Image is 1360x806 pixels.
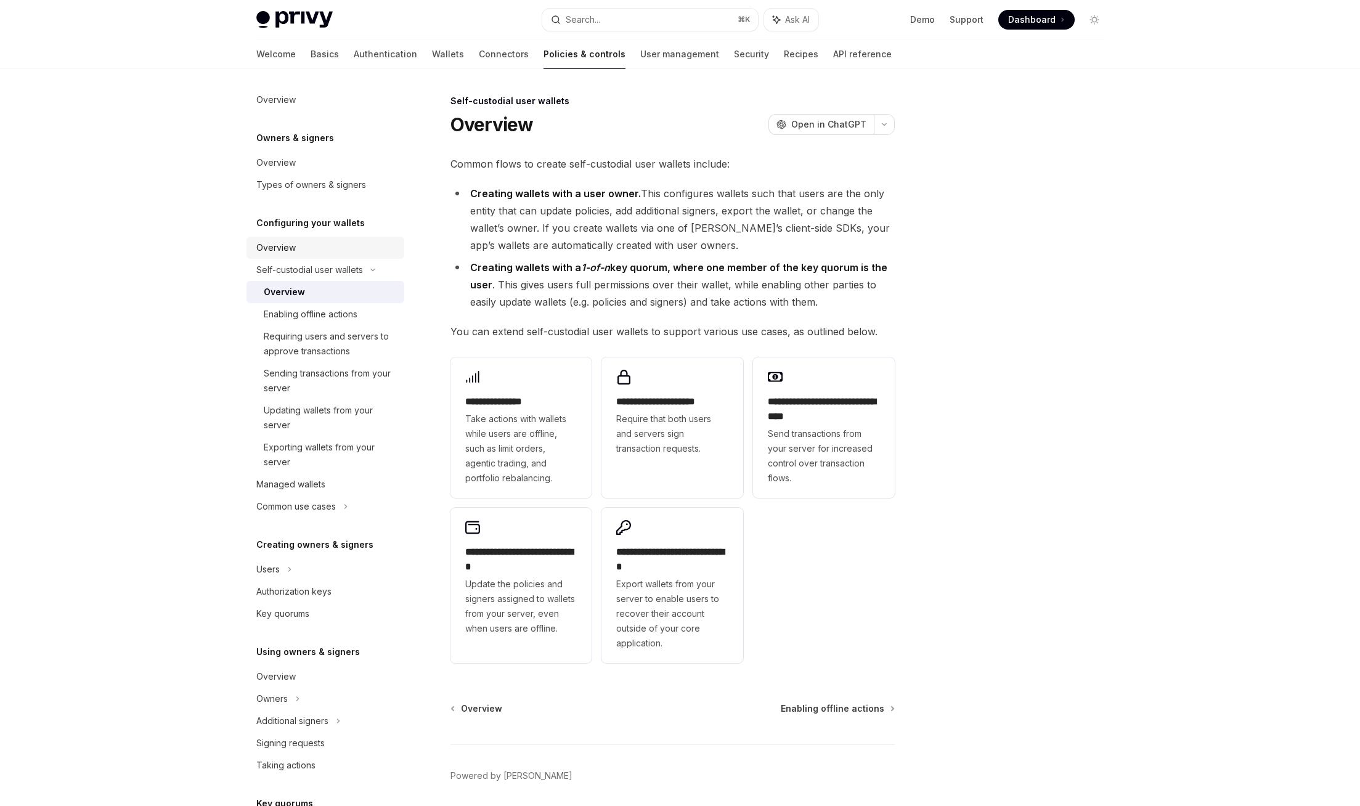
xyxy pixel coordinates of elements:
[256,691,288,706] div: Owners
[791,118,866,131] span: Open in ChatGPT
[246,732,404,754] a: Signing requests
[738,15,751,25] span: ⌘ K
[616,412,728,456] span: Require that both users and servers sign transaction requests.
[432,39,464,69] a: Wallets
[833,39,892,69] a: API reference
[781,702,884,715] span: Enabling offline actions
[256,669,296,684] div: Overview
[256,240,296,255] div: Overview
[311,39,339,69] a: Basics
[734,39,769,69] a: Security
[246,603,404,625] a: Key quorums
[256,11,333,28] img: light logo
[246,580,404,603] a: Authorization keys
[998,10,1075,30] a: Dashboard
[542,9,758,31] button: Search...⌘K
[581,261,610,274] em: 1-of-n
[256,758,316,773] div: Taking actions
[764,9,818,31] button: Ask AI
[1008,14,1056,26] span: Dashboard
[256,645,360,659] h5: Using owners & signers
[910,14,935,26] a: Demo
[354,39,417,69] a: Authentication
[256,131,334,145] h5: Owners & signers
[264,403,397,433] div: Updating wallets from your server
[450,185,895,254] li: This configures wallets such that users are the only entity that can update policies, add additio...
[465,577,577,636] span: Update the policies and signers assigned to wallets from your server, even when users are offline.
[450,113,534,136] h1: Overview
[256,736,325,751] div: Signing requests
[781,702,894,715] a: Enabling offline actions
[256,714,328,728] div: Additional signers
[784,39,818,69] a: Recipes
[264,307,357,322] div: Enabling offline actions
[256,562,280,577] div: Users
[256,263,363,277] div: Self-custodial user wallets
[264,366,397,396] div: Sending transactions from your server
[256,584,332,599] div: Authorization keys
[246,754,404,776] a: Taking actions
[470,187,641,200] strong: Creating wallets with a user owner.
[246,436,404,473] a: Exporting wallets from your server
[256,216,365,230] h5: Configuring your wallets
[256,499,336,514] div: Common use cases
[479,39,529,69] a: Connectors
[768,114,874,135] button: Open in ChatGPT
[465,412,577,486] span: Take actions with wallets while users are offline, such as limit orders, agentic trading, and por...
[246,325,404,362] a: Requiring users and servers to approve transactions
[246,89,404,111] a: Overview
[566,12,600,27] div: Search...
[450,323,895,340] span: You can extend self-custodial user wallets to support various use cases, as outlined below.
[450,259,895,311] li: . This gives users full permissions over their wallet, while enabling other parties to easily upd...
[470,261,887,291] strong: Creating wallets with a key quorum, where one member of the key quorum is the user
[246,362,404,399] a: Sending transactions from your server
[264,285,305,299] div: Overview
[256,177,366,192] div: Types of owners & signers
[246,303,404,325] a: Enabling offline actions
[450,95,895,107] div: Self-custodial user wallets
[544,39,625,69] a: Policies & controls
[640,39,719,69] a: User management
[246,237,404,259] a: Overview
[785,14,810,26] span: Ask AI
[246,174,404,196] a: Types of owners & signers
[264,440,397,470] div: Exporting wallets from your server
[950,14,983,26] a: Support
[246,666,404,688] a: Overview
[246,399,404,436] a: Updating wallets from your server
[461,702,502,715] span: Overview
[256,39,296,69] a: Welcome
[616,577,728,651] span: Export wallets from your server to enable users to recover their account outside of your core app...
[768,426,880,486] span: Send transactions from your server for increased control over transaction flows.
[264,329,397,359] div: Requiring users and servers to approve transactions
[450,155,895,173] span: Common flows to create self-custodial user wallets include:
[452,702,502,715] a: Overview
[256,155,296,170] div: Overview
[246,281,404,303] a: Overview
[450,357,592,498] a: **** **** *****Take actions with wallets while users are offline, such as limit orders, agentic t...
[256,606,309,621] div: Key quorums
[256,537,373,552] h5: Creating owners & signers
[256,477,325,492] div: Managed wallets
[256,92,296,107] div: Overview
[450,770,572,782] a: Powered by [PERSON_NAME]
[1085,10,1104,30] button: Toggle dark mode
[246,152,404,174] a: Overview
[246,473,404,495] a: Managed wallets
